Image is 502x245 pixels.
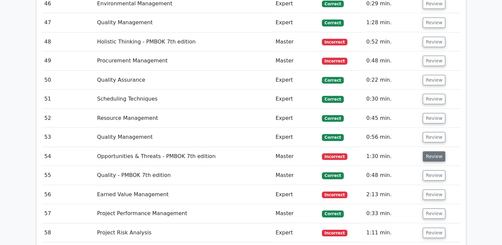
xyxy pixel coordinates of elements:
[322,192,347,198] span: Incorrect
[364,147,420,166] td: 1:30 min.
[423,228,445,238] button: Review
[94,71,273,90] td: Quality Assurance
[273,204,319,223] td: Master
[273,109,319,128] td: Expert
[273,90,319,109] td: Expert
[322,58,347,64] span: Incorrect
[423,208,445,219] button: Review
[364,13,420,32] td: 1:28 min.
[94,223,273,242] td: Project Risk Analysis
[42,185,95,204] td: 56
[273,185,319,204] td: Expert
[423,94,445,104] button: Review
[273,147,319,166] td: Master
[322,134,343,141] span: Correct
[423,132,445,142] button: Review
[364,71,420,90] td: 0:22 min.
[273,13,319,32] td: Expert
[364,109,420,128] td: 0:45 min.
[42,13,95,32] td: 47
[364,166,420,185] td: 0:48 min.
[364,90,420,109] td: 0:30 min.
[364,33,420,51] td: 0:52 min.
[322,1,343,7] span: Correct
[322,153,347,160] span: Incorrect
[322,77,343,84] span: Correct
[423,190,445,200] button: Review
[42,51,95,70] td: 49
[322,172,343,179] span: Correct
[273,223,319,242] td: Expert
[322,39,347,45] span: Incorrect
[273,51,319,70] td: Master
[42,223,95,242] td: 58
[322,96,343,103] span: Correct
[94,51,273,70] td: Procurement Management
[42,71,95,90] td: 50
[423,75,445,85] button: Review
[42,109,95,128] td: 52
[423,18,445,28] button: Review
[322,230,347,236] span: Incorrect
[423,113,445,123] button: Review
[94,166,273,185] td: Quality - PMBOK 7th edition
[94,147,273,166] td: Opportunities & Threats - PMBOK 7th edition
[42,33,95,51] td: 48
[94,204,273,223] td: Project Performance Management
[94,109,273,128] td: Resource Management
[273,71,319,90] td: Expert
[42,90,95,109] td: 51
[94,128,273,147] td: Quality Management
[364,185,420,204] td: 2:13 min.
[423,56,445,66] button: Review
[42,204,95,223] td: 57
[42,128,95,147] td: 53
[364,128,420,147] td: 0:56 min.
[322,115,343,122] span: Correct
[423,151,445,162] button: Review
[423,37,445,47] button: Review
[94,13,273,32] td: Quality Management
[364,51,420,70] td: 0:48 min.
[94,33,273,51] td: Holistic Thinking - PMBOK 7th edition
[42,166,95,185] td: 55
[364,204,420,223] td: 0:33 min.
[273,128,319,147] td: Expert
[322,210,343,217] span: Correct
[94,185,273,204] td: Earned Value Management
[423,170,445,181] button: Review
[273,33,319,51] td: Master
[322,20,343,26] span: Correct
[364,223,420,242] td: 1:11 min.
[273,166,319,185] td: Master
[42,147,95,166] td: 54
[94,90,273,109] td: Scheduling Techniques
